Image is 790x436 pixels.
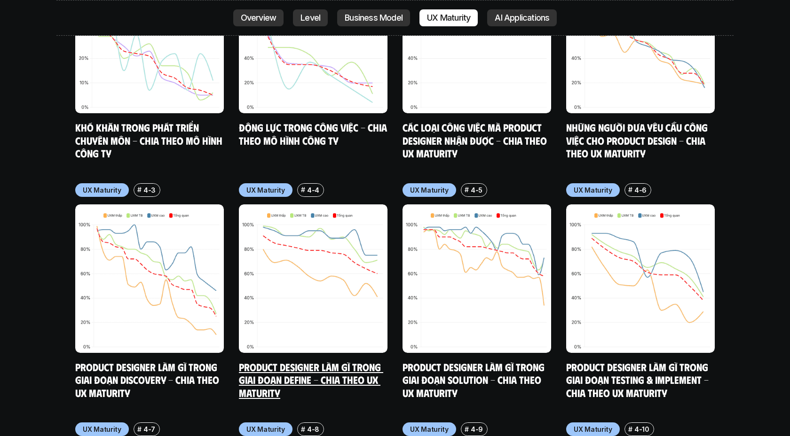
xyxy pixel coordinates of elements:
[419,9,478,26] a: UX Maturity
[83,185,121,195] p: UX Maturity
[337,9,410,26] a: Business Model
[410,424,449,434] p: UX Maturity
[574,424,612,434] p: UX Maturity
[634,424,649,434] p: 4-10
[137,426,142,433] h6: #
[137,186,142,193] h6: #
[427,13,470,23] p: UX Maturity
[300,13,320,23] p: Level
[307,424,319,434] p: 4-8
[628,186,632,193] h6: #
[345,13,403,23] p: Business Model
[634,185,647,195] p: 4-6
[403,121,549,159] a: Các loại công việc mà Product Designer nhận được - Chia theo UX Maturity
[487,9,557,26] a: AI Applications
[293,9,328,26] a: Level
[143,424,155,434] p: 4-7
[239,121,389,147] a: Động lực trong công việc - Chia theo mô hình công ty
[471,185,482,195] p: 4-5
[301,426,305,433] h6: #
[239,360,383,399] a: Product Designer làm gì trong giai đoạn Define - Chia theo UX Maturity
[574,185,612,195] p: UX Maturity
[566,121,710,159] a: Những người đưa yêu cầu công việc cho Product Design - Chia theo UX Maturity
[410,185,449,195] p: UX Maturity
[403,360,547,399] a: Product Designer làm gì trong giai đoạn Solution - Chia theo UX Maturity
[465,186,469,193] h6: #
[75,360,221,399] a: Product Designer làm gì trong giai đoạn Discovery - Chia theo UX Maturity
[233,9,284,26] a: Overview
[241,13,276,23] p: Overview
[301,186,305,193] h6: #
[307,185,319,195] p: 4-4
[246,185,285,195] p: UX Maturity
[246,424,285,434] p: UX Maturity
[628,426,632,433] h6: #
[75,121,225,159] a: Khó khăn trong phát triển chuyên môn - Chia theo mô hình công ty
[566,360,711,399] a: Product Designer làm gì trong giai đoạn Testing & Implement - Chia theo UX Maturity
[465,426,469,433] h6: #
[143,185,156,195] p: 4-3
[495,13,549,23] p: AI Applications
[83,424,121,434] p: UX Maturity
[471,424,483,434] p: 4-9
